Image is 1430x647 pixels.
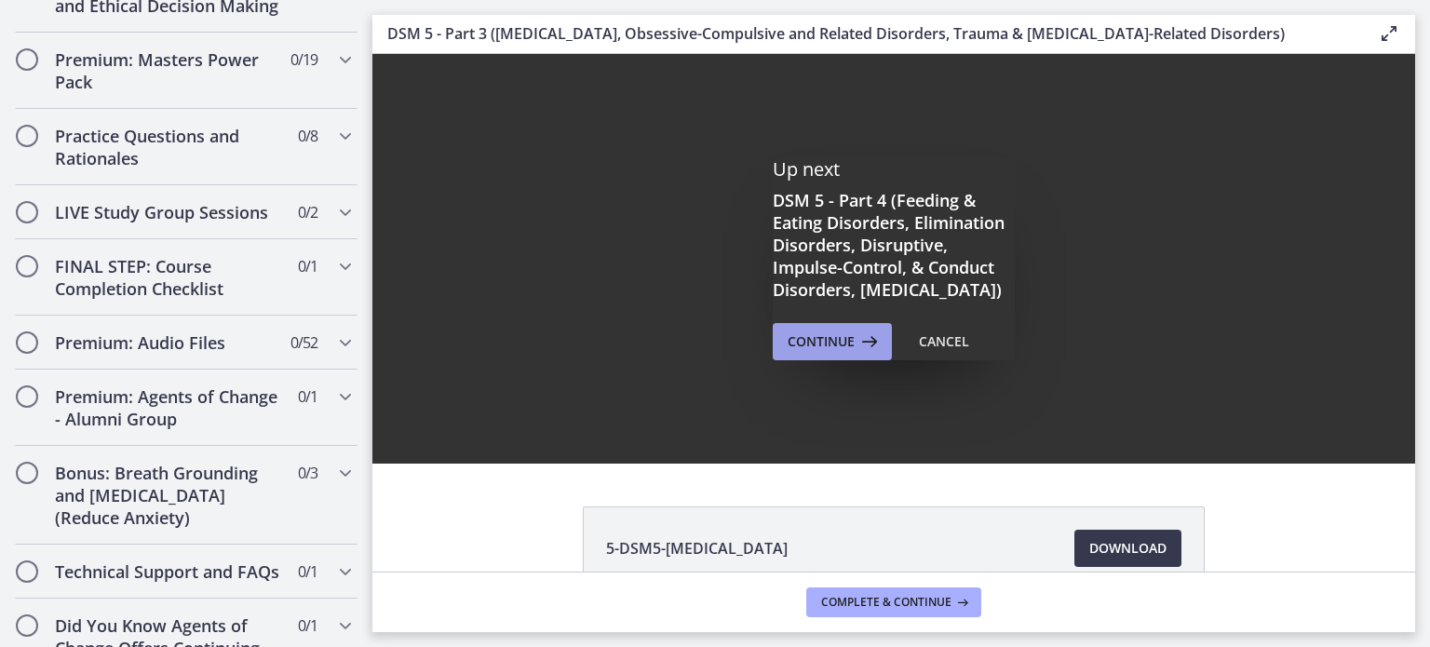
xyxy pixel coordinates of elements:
[298,614,317,637] span: 0 / 1
[290,48,317,71] span: 0 / 19
[788,330,855,353] span: Continue
[773,189,1015,301] h3: DSM 5 - Part 4 (Feeding & Eating Disorders, Elimination Disorders, Disruptive, Impulse-Control, &...
[55,48,282,93] h2: Premium: Masters Power Pack
[919,330,969,353] div: Cancel
[1089,537,1167,559] span: Download
[55,255,282,300] h2: FINAL STEP: Course Completion Checklist
[806,587,981,617] button: Complete & continue
[290,331,317,354] span: 0 / 52
[773,323,892,360] button: Continue
[606,537,788,559] span: 5-DSM5-[MEDICAL_DATA]
[298,255,317,277] span: 0 / 1
[55,331,282,354] h2: Premium: Audio Files
[821,595,951,610] span: Complete & continue
[298,462,317,484] span: 0 / 3
[55,125,282,169] h2: Practice Questions and Rationales
[387,22,1348,45] h3: DSM 5 - Part 3 ([MEDICAL_DATA], Obsessive-Compulsive and Related Disorders, Trauma & [MEDICAL_DAT...
[55,462,282,529] h2: Bonus: Breath Grounding and [MEDICAL_DATA] (Reduce Anxiety)
[298,201,317,223] span: 0 / 2
[298,560,317,583] span: 0 / 1
[55,201,282,223] h2: LIVE Study Group Sessions
[55,385,282,430] h2: Premium: Agents of Change - Alumni Group
[1074,530,1181,567] a: Download
[55,560,282,583] h2: Technical Support and FAQs
[904,323,984,360] button: Cancel
[298,385,317,408] span: 0 / 1
[298,125,317,147] span: 0 / 8
[773,157,1015,182] p: Up next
